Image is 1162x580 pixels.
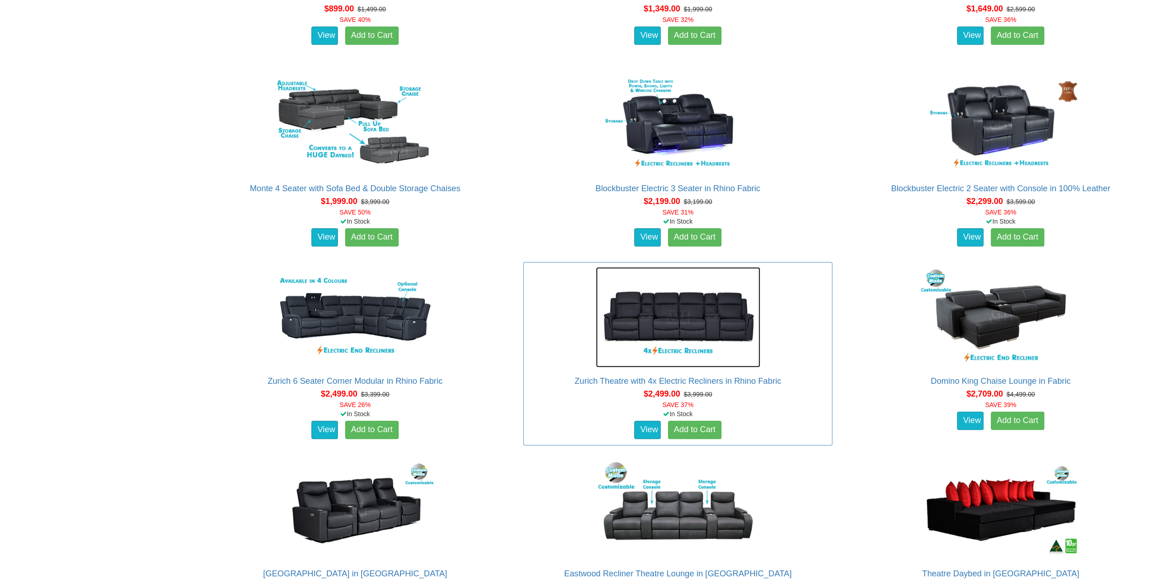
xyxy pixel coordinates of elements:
[991,26,1044,45] a: Add to Cart
[358,5,386,13] del: $1,499.00
[662,16,693,23] font: SAVE 32%
[345,421,399,439] a: Add to Cart
[1006,5,1035,13] del: $2,599.00
[263,569,447,578] a: [GEOGRAPHIC_DATA] in [GEOGRAPHIC_DATA]
[268,376,442,386] a: Zurich 6 Seater Corner Modular in Rhino Fabric
[844,217,1157,226] div: In Stock
[668,421,721,439] a: Add to Cart
[991,412,1044,430] a: Add to Cart
[919,74,1083,175] img: Blockbuster Electric 2 Seater with Console in 100% Leather
[668,228,721,246] a: Add to Cart
[985,401,1016,408] font: SAVE 39%
[596,460,760,560] img: Eastwood Recliner Theatre Lounge in Fabric
[891,184,1110,193] a: Blockbuster Electric 2 Seater with Console in 100% Leather
[340,209,371,216] font: SAVE 50%
[919,460,1083,560] img: Theatre Daybed in Fabric
[340,16,371,23] font: SAVE 40%
[564,569,791,578] a: Eastwood Recliner Theatre Lounge in [GEOGRAPHIC_DATA]
[634,421,661,439] a: View
[991,228,1044,246] a: Add to Cart
[199,409,511,418] div: In Stock
[340,401,371,408] font: SAVE 26%
[684,391,712,398] del: $3,999.00
[662,209,693,216] font: SAVE 31%
[643,197,680,206] span: $2,199.00
[957,412,983,430] a: View
[273,74,437,175] img: Monte 4 Seater with Sofa Bed & Double Storage Chaises
[361,198,389,205] del: $3,999.00
[966,389,1003,398] span: $2,709.00
[643,4,680,13] span: $1,349.00
[985,16,1016,23] font: SAVE 36%
[1006,198,1035,205] del: $3,599.00
[199,217,511,226] div: In Stock
[919,267,1083,367] img: Domino King Chaise Lounge in Fabric
[985,209,1016,216] font: SAVE 36%
[273,267,437,367] img: Zurich 6 Seater Corner Modular in Rhino Fabric
[521,217,834,226] div: In Stock
[311,421,338,439] a: View
[931,376,1070,386] a: Domino King Chaise Lounge in Fabric
[574,376,781,386] a: Zurich Theatre with 4x Electric Recliners in Rhino Fabric
[596,74,760,175] img: Blockbuster Electric 3 Seater in Rhino Fabric
[596,267,760,367] img: Zurich Theatre with 4x Electric Recliners in Rhino Fabric
[273,460,437,560] img: Bond Theatre Lounge in Fabric
[634,26,661,45] a: View
[1006,391,1035,398] del: $4,499.00
[957,26,983,45] a: View
[345,228,399,246] a: Add to Cart
[595,184,760,193] a: Blockbuster Electric 3 Seater in Rhino Fabric
[966,197,1003,206] span: $2,299.00
[668,26,721,45] a: Add to Cart
[250,184,460,193] a: Monte 4 Seater with Sofa Bed & Double Storage Chaises
[684,5,712,13] del: $1,999.00
[311,228,338,246] a: View
[966,4,1003,13] span: $1,649.00
[957,228,983,246] a: View
[662,401,693,408] font: SAVE 37%
[361,391,389,398] del: $3,399.00
[643,389,680,398] span: $2,499.00
[321,197,358,206] span: $1,999.00
[521,409,834,418] div: In Stock
[345,26,399,45] a: Add to Cart
[922,569,1079,578] a: Theatre Daybed in [GEOGRAPHIC_DATA]
[321,389,358,398] span: $2,499.00
[684,198,712,205] del: $3,199.00
[311,26,338,45] a: View
[324,4,354,13] span: $899.00
[634,228,661,246] a: View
